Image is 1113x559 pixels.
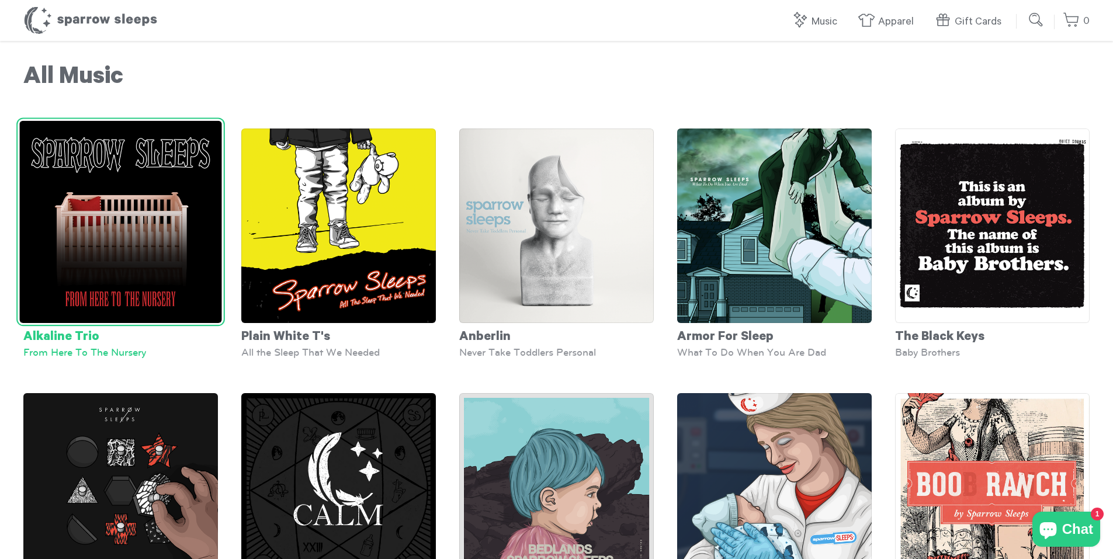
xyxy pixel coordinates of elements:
a: Gift Cards [934,9,1007,34]
div: Armor For Sleep [677,323,872,346]
a: Plain White T's All the Sleep That We Needed [241,129,436,358]
div: The Black Keys [895,323,1090,346]
h1: All Music [23,64,1090,93]
img: SS-NeverTakeToddlersPersonal-Cover-1600x1600_grande.png [459,129,654,323]
a: Armor For Sleep What To Do When You Are Dad [677,129,872,358]
a: 0 [1063,9,1090,34]
a: Anberlin Never Take Toddlers Personal [459,129,654,358]
a: The Black Keys Baby Brothers [895,129,1090,358]
div: Plain White T's [241,323,436,346]
a: Apparel [858,9,920,34]
div: What To Do When You Are Dad [677,346,872,358]
div: Baby Brothers [895,346,1090,358]
div: All the Sleep That We Needed [241,346,436,358]
div: Alkaline Trio [23,323,218,346]
div: From Here To The Nursery [23,346,218,358]
img: SparrowSleeps-TheBlackKeys-BabyBrothers-Cover_grande.png [895,129,1090,323]
img: SparrowSleeps-PlainWhiteT_s-AllTheSleepThatWeNeeded-Cover_grande.png [241,129,436,323]
h1: Sparrow Sleeps [23,6,158,35]
inbox-online-store-chat: Shopify online store chat [1029,512,1104,550]
div: Never Take Toddlers Personal [459,346,654,358]
img: ArmorForSleep-WhatToDoWhenYouAreDad-Cover-SparrowSleeps_grande.png [677,129,872,323]
a: Alkaline Trio From Here To The Nursery [23,129,218,358]
div: Anberlin [459,323,654,346]
img: SS-FromHereToTheNursery-cover-1600x1600_grande.png [19,121,221,323]
input: Submit [1025,8,1048,32]
a: Music [791,9,843,34]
